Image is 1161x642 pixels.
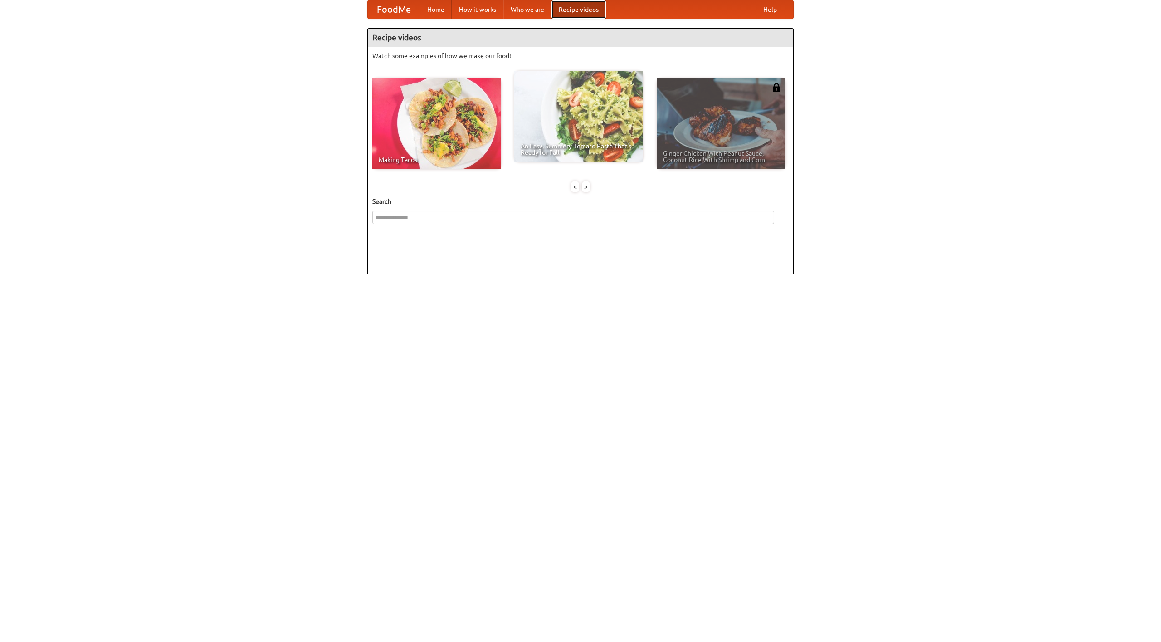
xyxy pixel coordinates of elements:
a: How it works [452,0,503,19]
img: 483408.png [772,83,781,92]
a: Help [756,0,784,19]
a: Home [420,0,452,19]
a: FoodMe [368,0,420,19]
a: Who we are [503,0,551,19]
h5: Search [372,197,789,206]
div: « [571,181,579,192]
p: Watch some examples of how we make our food! [372,51,789,60]
a: Making Tacos [372,78,501,169]
a: Recipe videos [551,0,606,19]
a: An Easy, Summery Tomato Pasta That's Ready for Fall [514,71,643,162]
span: Making Tacos [379,157,495,163]
div: » [582,181,590,192]
span: An Easy, Summery Tomato Pasta That's Ready for Fall [521,143,637,156]
h4: Recipe videos [368,29,793,47]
